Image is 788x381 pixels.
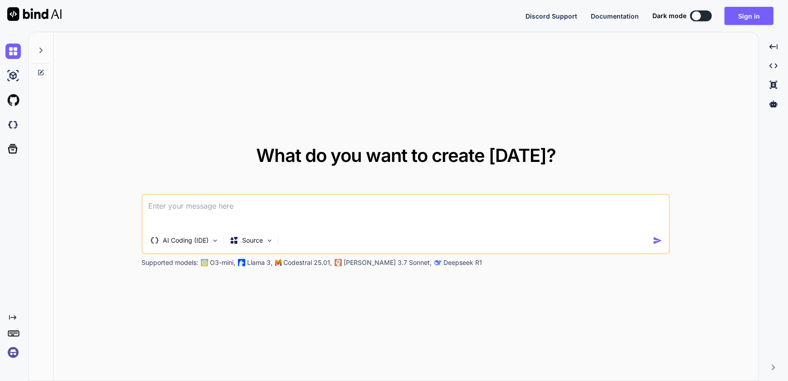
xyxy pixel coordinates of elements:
[256,144,556,166] span: What do you want to create [DATE]?
[525,11,577,21] button: Discord Support
[283,258,332,267] p: Codestral 25.01,
[211,237,219,244] img: Pick Tools
[5,345,21,360] img: signin
[5,117,21,132] img: darkCloudIdeIcon
[434,259,442,266] img: claude
[652,11,686,20] span: Dark mode
[210,258,235,267] p: O3-mini,
[266,237,273,244] img: Pick Models
[163,236,209,245] p: AI Coding (IDE)
[335,259,342,266] img: claude
[725,7,773,25] button: Sign in
[275,259,282,266] img: Mistral-AI
[344,258,432,267] p: [PERSON_NAME] 3.7 Sonnet,
[5,93,21,108] img: githubLight
[591,12,639,20] span: Documentation
[5,68,21,83] img: ai-studio
[5,44,21,59] img: chat
[201,259,208,266] img: GPT-4
[141,258,198,267] p: Supported models:
[591,11,639,21] button: Documentation
[238,259,245,266] img: Llama2
[242,236,263,245] p: Source
[443,258,482,267] p: Deepseek R1
[653,236,662,245] img: icon
[525,12,577,20] span: Discord Support
[247,258,272,267] p: Llama 3,
[7,7,62,21] img: Bind AI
